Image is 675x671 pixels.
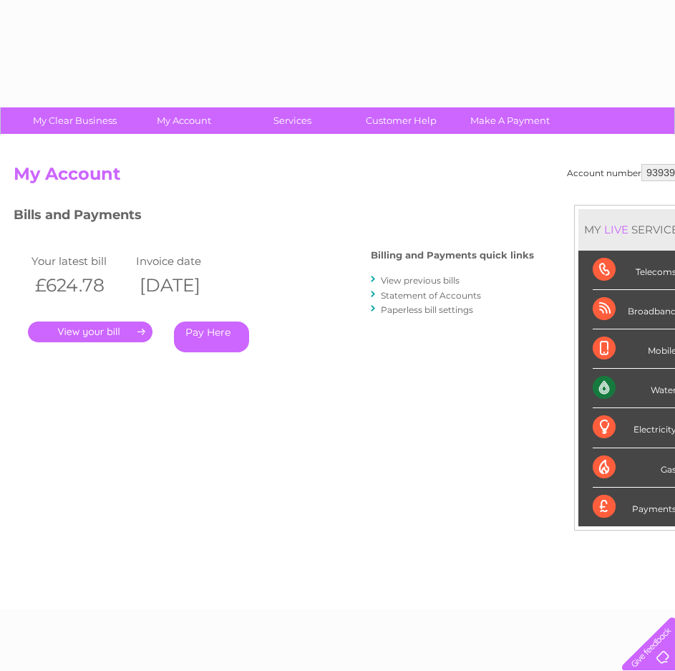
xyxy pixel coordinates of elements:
[371,250,534,261] h4: Billing and Payments quick links
[16,107,134,134] a: My Clear Business
[174,322,249,352] a: Pay Here
[28,271,132,300] th: £624.78
[28,322,152,342] a: .
[132,271,237,300] th: [DATE]
[132,251,237,271] td: Invoice date
[601,223,631,236] div: LIVE
[14,205,534,230] h3: Bills and Payments
[381,304,473,315] a: Paperless bill settings
[451,107,569,134] a: Make A Payment
[342,107,460,134] a: Customer Help
[233,107,351,134] a: Services
[125,107,243,134] a: My Account
[381,275,460,286] a: View previous bills
[381,290,481,301] a: Statement of Accounts
[28,251,132,271] td: Your latest bill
